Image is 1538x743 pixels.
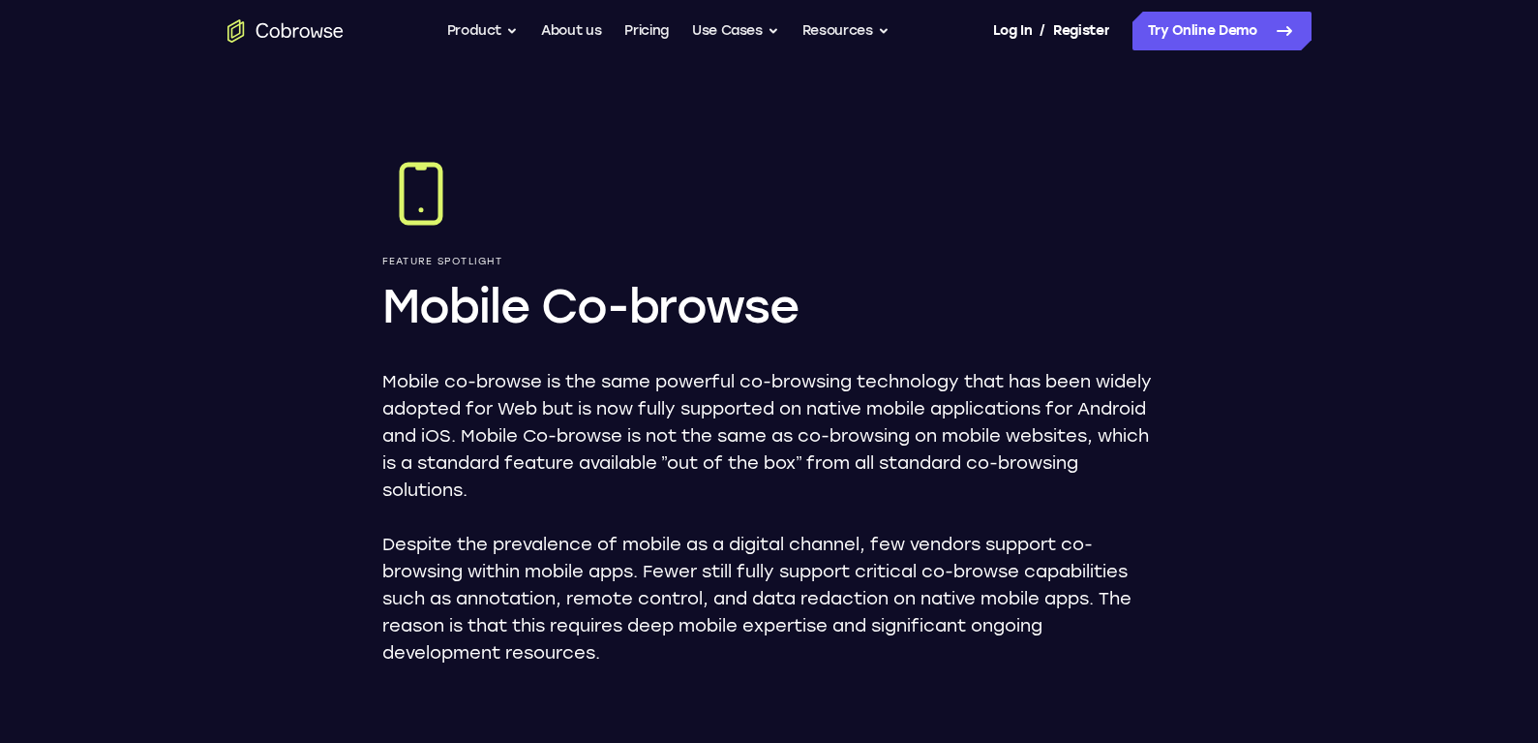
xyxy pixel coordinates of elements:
a: Go to the home page [227,19,344,43]
a: Try Online Demo [1132,12,1312,50]
img: Mobile Co-browse [382,155,460,232]
p: Mobile co-browse is the same powerful co-browsing technology that has been widely adopted for Web... [382,368,1157,504]
h1: Mobile Co-browse [382,275,1157,337]
span: / [1040,19,1045,43]
a: About us [541,12,601,50]
button: Resources [802,12,890,50]
a: Pricing [624,12,669,50]
button: Product [447,12,519,50]
a: Register [1053,12,1109,50]
a: Log In [993,12,1032,50]
button: Use Cases [692,12,779,50]
p: Despite the prevalence of mobile as a digital channel, few vendors support co-browsing within mob... [382,531,1157,666]
p: Feature Spotlight [382,256,1157,267]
